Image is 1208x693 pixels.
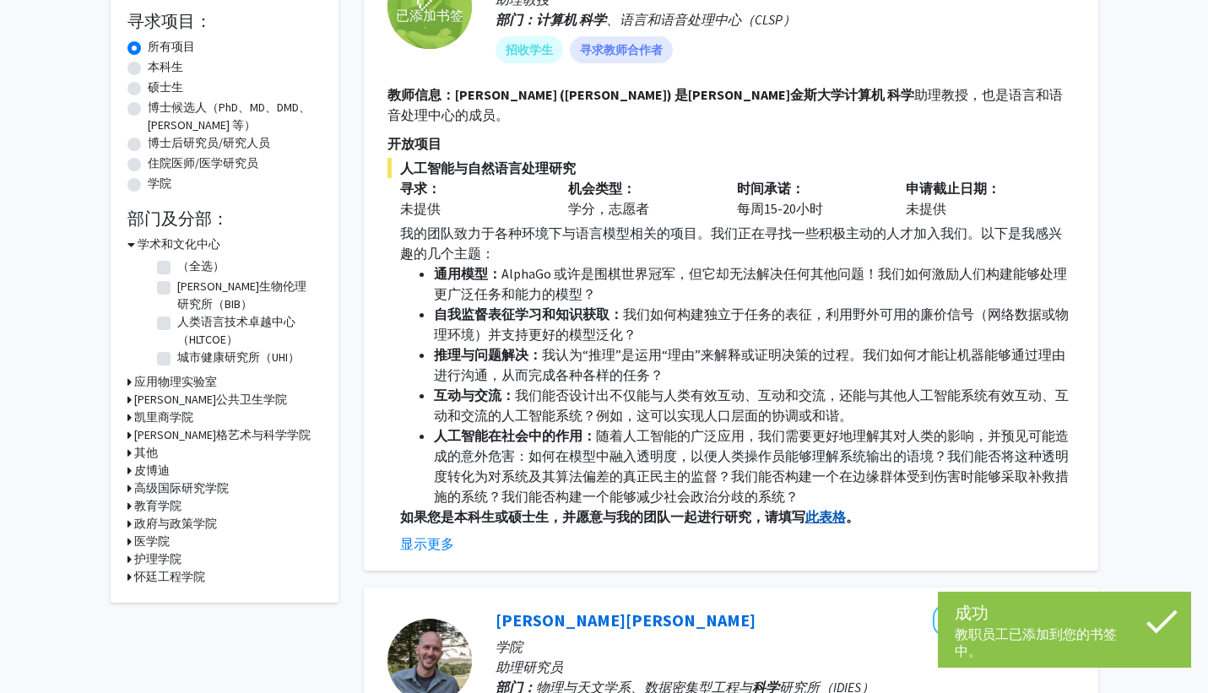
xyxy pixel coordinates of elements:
[148,59,183,74] font: 本科生
[148,79,183,95] font: 硕士生
[177,258,225,273] font: （全选）
[148,155,258,171] font: 住院医师/医学研究员
[846,508,859,525] font: 。
[127,208,229,229] font: 部门及分部：
[134,409,193,425] font: 凯里商学院
[580,42,663,57] font: 寻求教师合作者
[134,551,181,566] font: 护理学院
[400,160,576,176] font: 人工智能与自然语言处理研究
[434,387,1069,424] font: 我们能否设计出不仅能与人类有效互动、互动和交流，还能与其他人工智能系统有效互动、互动和交流的人工智能系统？例如，这可以实现人口层面的协调或和谐。
[127,10,212,31] font: 寻求项目：
[400,508,805,525] font: 如果您是本科生或硕士生，并愿意与我的团队一起进行研究，请填写
[496,638,523,655] font: 学院
[737,200,823,217] font: 每周15-20小时
[455,86,885,103] font: [PERSON_NAME] ([PERSON_NAME]) 是[PERSON_NAME]金斯大学计算机
[387,86,455,103] font: 教师信息：
[579,11,606,28] font: 科学
[400,225,1062,262] font: 我的团队致力于各种环境下与语言模型相关的项目。我们正在寻找一些积极主动的人才加入我们。以下是我感兴趣的几个主题：
[536,11,577,28] font: 计算机
[434,427,1069,505] font: 随着人工智能的广泛应用，我们需要更好地理解其对人类的影响，并预见可能造成的意外危害：如何在模型中融入透明度，以便人类操作员能够理解系统输出的语境？我们能否将这种透明度转化为对系统及其算法偏差的真...
[805,508,846,525] a: 此表格
[134,392,287,407] font: [PERSON_NAME]公共卫生学院
[955,625,1117,659] font: 教职员工已添加到您的书签中。
[400,180,441,197] font: 寻求：
[134,374,217,389] font: 应用物理实验室
[134,569,205,584] font: 怀廷工程学院
[887,86,914,103] font: 科学
[496,658,563,675] font: 助理研究员
[148,39,195,54] font: 所有项目
[148,135,270,150] font: 博士后研究员/研究人员
[400,533,454,554] button: 显示更多
[400,200,441,217] font: 未提供
[400,535,454,552] font: 显示更多
[737,180,804,197] font: 时间承诺：
[138,236,220,252] font: 学术和文化中心
[914,86,968,103] font: 助理教授
[434,346,1065,383] font: 我认为“推理”是运用“理由”来解释或证明决策的过程。我们如何才能让机器能够通过理由进行沟通，从而完成各种各样的任务？
[434,306,623,322] font: 自我监督表征学习和知识获取：
[387,135,441,152] font: 开放项目
[434,387,515,403] font: 互动与交流：
[434,265,501,282] font: 通用模型：
[568,180,636,197] font: 机会类型：
[134,480,229,495] font: 高级国际研究学院
[955,602,989,623] font: 成功
[434,427,596,444] font: 人工智能在社会中的作用：
[606,11,796,28] font: 、语言和语音处理中心（CLSP）
[134,498,181,513] font: 教育学院
[568,200,649,217] font: 学分，志愿者
[434,346,542,363] font: 推理与问题解决：
[134,463,170,478] font: 皮博迪
[496,11,536,28] font: 部门：
[434,306,1069,343] font: 我们如何构建独立于任务的表征，利用野外可用的廉价信号（网络数据或物理环境）并支持更好的模型泛化？
[906,200,946,217] font: 未提供
[134,516,217,531] font: 政府与政策学院
[506,42,553,57] font: 招收学生
[13,617,72,680] iframe: 聊天
[134,445,158,460] font: 其他
[148,176,171,191] font: 学院
[177,314,295,347] font: 人类语言技术卓越中心（HLTCOE）
[496,609,756,631] a: [PERSON_NAME][PERSON_NAME]
[906,180,1000,197] font: 申请截止日期：
[148,100,311,133] font: 博士候选人（PhD、MD、DMD、[PERSON_NAME] 等）
[134,427,311,442] font: [PERSON_NAME]格艺术与科学学院
[134,533,170,549] font: 医学院
[177,279,306,311] font: [PERSON_NAME]生物伦理研究所（BIB）
[434,265,1067,302] font: AlphaGo 或许是围棋世界冠军，但它却无法解决任何其他问题！我们如何激励人们构建能够处理更广泛任务和能力的模型？
[396,7,463,24] font: 已添加书签
[177,349,300,365] font: 城市健康研究所（UHI）
[933,604,989,636] button: 将 Ryan Hausen 添加到书签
